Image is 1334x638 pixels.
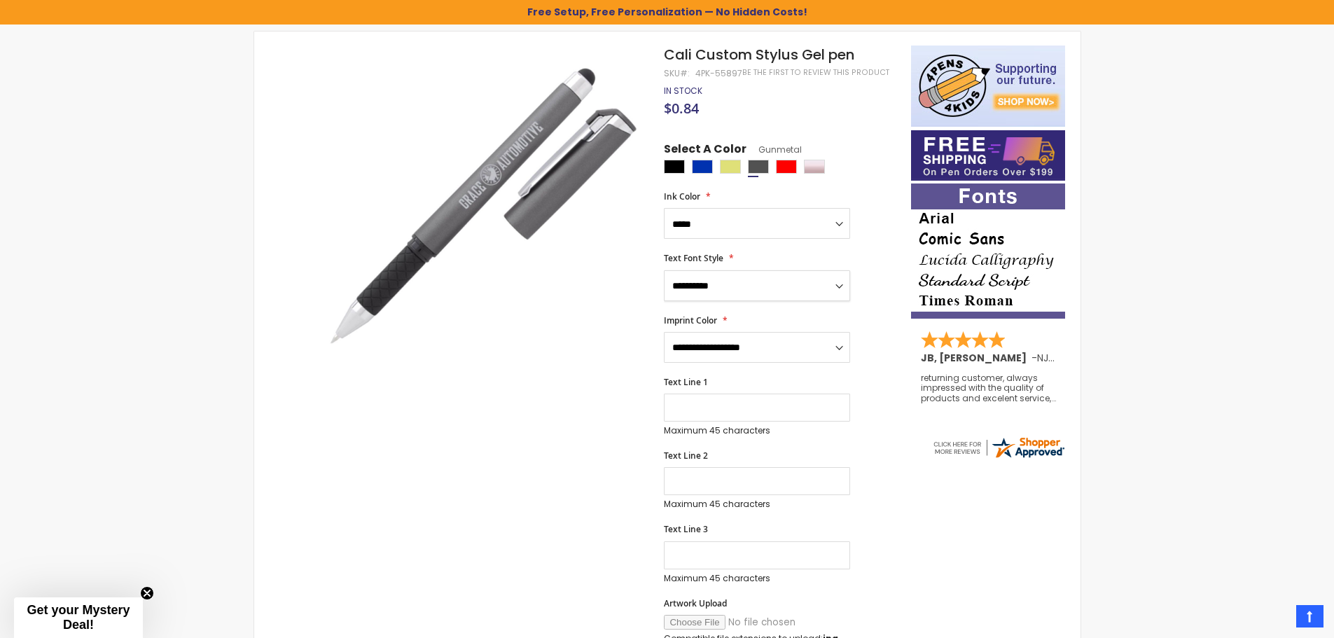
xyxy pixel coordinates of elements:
[921,373,1057,403] div: returning customer, always impressed with the quality of products and excelent service, will retu...
[664,314,717,326] span: Imprint Color
[326,66,646,386] img: cali-custom-stylus-gel-pen-gunmetal_1_1.jpeg
[776,160,797,174] div: Red
[664,573,850,584] p: Maximum 45 characters
[720,160,741,174] div: Gold
[1218,600,1334,638] iframe: Google Customer Reviews
[664,85,702,97] div: Availability
[664,67,690,79] strong: SKU
[746,144,802,155] span: Gunmetal
[664,450,708,462] span: Text Line 2
[664,160,685,174] div: Black
[664,523,708,535] span: Text Line 3
[664,190,700,202] span: Ink Color
[911,183,1065,319] img: font-personalization-examples
[664,141,746,160] span: Select A Color
[664,597,727,609] span: Artwork Upload
[931,435,1066,460] img: 4pens.com widget logo
[748,160,769,174] div: Gunmetal
[664,45,854,64] span: Cali Custom Stylus Gel pen
[921,351,1031,365] span: JB, [PERSON_NAME]
[1037,351,1055,365] span: NJ
[664,85,702,97] span: In stock
[664,499,850,510] p: Maximum 45 characters
[804,160,825,174] div: Rose Gold
[664,252,723,264] span: Text Font Style
[664,425,850,436] p: Maximum 45 characters
[14,597,143,638] div: Get your Mystery Deal!Close teaser
[664,376,708,388] span: Text Line 1
[931,451,1066,463] a: 4pens.com certificate URL
[1031,351,1153,365] span: - ,
[140,586,154,600] button: Close teaser
[695,68,742,79] div: 4PK-55897
[911,130,1065,181] img: Free shipping on orders over $199
[27,603,130,632] span: Get your Mystery Deal!
[692,160,713,174] div: Blue
[664,99,699,118] span: $0.84
[742,67,889,78] a: Be the first to review this product
[911,46,1065,127] img: 4pens 4 kids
